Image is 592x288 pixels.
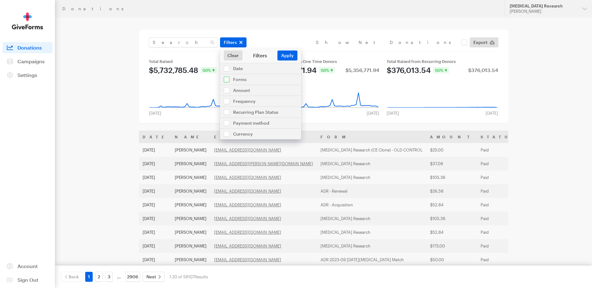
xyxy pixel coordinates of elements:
[317,198,426,212] td: ADR - Acquisition
[125,272,140,282] a: 2906
[149,37,218,47] input: Search Name & Email
[470,37,498,47] a: Export
[214,175,281,180] a: [EMAIL_ADDRESS][DOMAIN_NAME]
[477,143,523,157] td: Paid
[95,272,103,282] a: 2
[139,239,171,253] td: [DATE]
[214,216,281,221] a: [EMAIL_ADDRESS][DOMAIN_NAME]
[143,272,164,282] a: Next
[426,239,477,253] td: $175.00
[171,225,210,239] td: [PERSON_NAME]
[17,263,38,269] span: Account
[220,37,247,47] button: Filters
[171,239,210,253] td: [PERSON_NAME]
[317,239,426,253] td: [MEDICAL_DATA] Research
[17,277,38,283] span: Sign Out
[317,157,426,170] td: [MEDICAL_DATA] Research
[477,170,523,184] td: Paid
[477,198,523,212] td: Paid
[426,184,477,198] td: $26.58
[139,157,171,170] td: [DATE]
[317,143,426,157] td: [MEDICAL_DATA] Research (CE Clone) - OLD CONTROL
[145,111,165,116] div: [DATE]
[426,253,477,266] td: $50.00
[317,253,426,266] td: ADR 2023-09 [DATE][MEDICAL_DATA] Match
[363,111,383,116] div: [DATE]
[169,272,208,282] div: 1-20 of 58107
[2,42,52,53] a: Donations
[387,66,431,74] div: $376,013.54
[510,9,577,14] div: [PERSON_NAME]
[214,147,281,152] a: [EMAIL_ADDRESS][DOMAIN_NAME]
[17,45,42,50] span: Donations
[2,56,52,67] a: Campaigns
[171,253,210,266] td: [PERSON_NAME]
[139,253,171,266] td: [DATE]
[171,143,210,157] td: [PERSON_NAME]
[468,68,498,73] div: $376,013.54
[477,157,523,170] td: Paid
[477,239,523,253] td: Paid
[426,143,477,157] td: $25.00
[317,131,426,143] th: Form
[317,184,426,198] td: ADR - Renewal
[426,131,477,143] th: Amount
[433,67,449,73] div: 0.0%
[224,50,242,60] a: Clear
[268,59,379,64] div: Total Raised from One Time Donors
[214,161,313,166] a: [EMAIL_ADDRESS][PERSON_NAME][DOMAIN_NAME]
[477,131,523,143] th: Status
[171,198,210,212] td: [PERSON_NAME]
[477,212,523,225] td: Paid
[426,212,477,225] td: $105.36
[242,52,277,59] div: Filters
[426,170,477,184] td: $105.36
[2,261,52,272] a: Account
[139,143,171,157] td: [DATE]
[214,257,281,262] a: [EMAIL_ADDRESS][DOMAIN_NAME]
[17,72,37,78] span: Settings
[139,225,171,239] td: [DATE]
[426,157,477,170] td: $37.08
[214,189,281,194] a: [EMAIL_ADDRESS][DOMAIN_NAME]
[345,68,379,73] div: $5,356,771.94
[171,157,210,170] td: [PERSON_NAME]
[139,184,171,198] td: [DATE]
[146,273,156,281] span: Next
[12,12,43,30] img: GiveForms
[319,67,335,73] div: 0.0%
[105,272,113,282] a: 3
[473,39,487,46] span: Export
[17,58,45,64] span: Campaigns
[317,212,426,225] td: [MEDICAL_DATA] Research
[139,198,171,212] td: [DATE]
[214,202,281,207] a: [EMAIL_ADDRESS][DOMAIN_NAME]
[149,66,198,74] div: $5,732,785.48
[194,274,208,279] span: Results
[139,131,171,143] th: Date
[477,253,523,266] td: Paid
[277,50,297,60] button: Apply
[210,131,317,143] th: Email
[171,170,210,184] td: [PERSON_NAME]
[171,131,210,143] th: Name
[2,274,52,286] a: Sign Out
[426,225,477,239] td: $52.84
[214,243,281,248] a: [EMAIL_ADDRESS][DOMAIN_NAME]
[477,184,523,198] td: Paid
[317,225,426,239] td: [MEDICAL_DATA] Research
[383,111,403,116] div: [DATE]
[201,67,217,73] div: 0.0%
[510,3,577,9] div: [MEDICAL_DATA] Research
[224,39,237,46] span: Filters
[139,170,171,184] td: [DATE]
[477,225,523,239] td: Paid
[171,212,210,225] td: [PERSON_NAME]
[171,184,210,198] td: [PERSON_NAME]
[482,111,502,116] div: [DATE]
[387,59,498,64] div: Total Raised from Recurring Donors
[214,230,281,235] a: [EMAIL_ADDRESS][DOMAIN_NAME]
[149,59,260,64] div: Total Raised
[139,212,171,225] td: [DATE]
[2,70,52,81] a: Settings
